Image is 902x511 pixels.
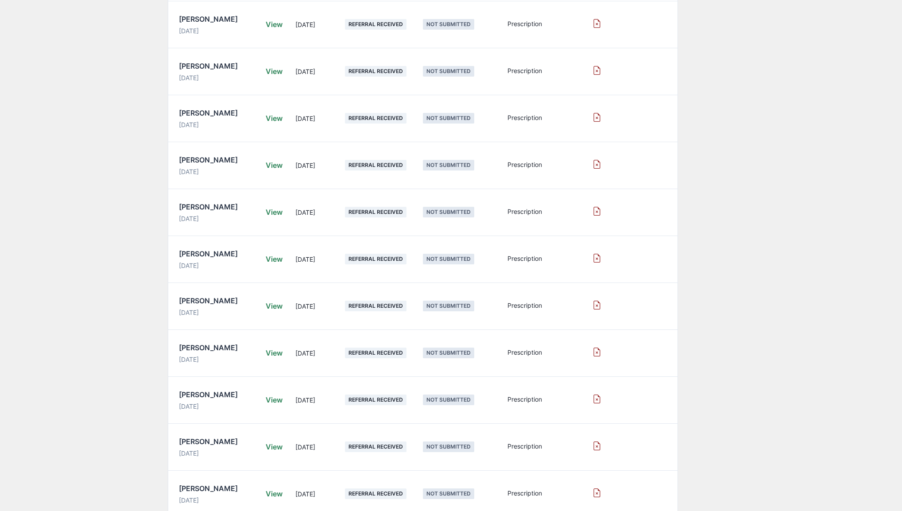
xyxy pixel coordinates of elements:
[266,113,283,124] a: View
[179,61,238,71] a: [PERSON_NAME]
[426,397,471,403] p: Not submitted
[266,254,283,264] a: View
[295,48,338,95] div: [DATE]
[295,142,338,189] div: [DATE]
[348,162,403,168] p: Referral Received
[179,402,199,411] p: [DATE]
[348,350,403,356] p: Referral Received
[266,301,283,311] a: View
[266,395,283,405] a: View
[179,295,238,306] a: [PERSON_NAME]
[507,395,592,404] p: Prescription
[266,441,283,452] a: View
[507,441,592,451] p: Prescription
[507,66,592,75] p: Prescription
[295,189,338,236] div: [DATE]
[179,436,238,447] a: [PERSON_NAME]
[295,424,338,471] div: [DATE]
[348,491,403,497] p: Referral Received
[426,256,471,262] p: Not submitted
[266,19,283,30] a: View
[266,66,283,77] a: View
[426,444,471,450] p: Not submitted
[348,209,403,215] p: Referral Received
[426,491,471,497] p: Not submitted
[295,236,338,283] div: [DATE]
[179,214,199,223] p: [DATE]
[179,449,199,458] p: [DATE]
[266,488,283,499] a: View
[179,342,238,353] a: [PERSON_NAME]
[295,330,338,377] div: [DATE]
[348,256,403,262] p: Referral Received
[179,26,199,35] p: [DATE]
[426,162,471,168] p: Not submitted
[426,303,471,309] p: Not submitted
[179,201,238,212] a: [PERSON_NAME]
[426,209,471,215] p: Not submitted
[179,248,238,259] a: [PERSON_NAME]
[426,21,471,27] p: Not submitted
[507,301,592,310] p: Prescription
[507,160,592,169] p: Prescription
[295,283,338,330] div: [DATE]
[179,483,238,494] a: [PERSON_NAME]
[179,167,199,176] p: [DATE]
[507,19,592,28] p: Prescription
[507,254,592,263] p: Prescription
[266,160,283,170] a: View
[348,444,403,450] p: Referral Received
[426,68,471,74] p: Not submitted
[266,207,283,217] a: View
[426,350,471,356] p: Not submitted
[348,115,403,121] p: Referral Received
[179,14,238,24] a: [PERSON_NAME]
[179,308,199,317] p: [DATE]
[179,261,199,270] p: [DATE]
[348,397,403,403] p: Referral Received
[295,377,338,424] div: [DATE]
[179,108,238,118] a: [PERSON_NAME]
[266,348,283,358] a: View
[179,355,199,364] p: [DATE]
[348,303,403,309] p: Referral Received
[179,389,238,400] a: [PERSON_NAME]
[179,496,199,505] p: [DATE]
[179,155,238,165] a: [PERSON_NAME]
[507,207,592,216] p: Prescription
[426,115,471,121] p: Not submitted
[179,73,199,82] p: [DATE]
[348,21,403,27] p: Referral Received
[348,68,403,74] p: Referral Received
[507,113,592,122] p: Prescription
[507,348,592,357] p: Prescription
[179,120,199,129] p: [DATE]
[295,95,338,142] div: [DATE]
[507,488,592,498] p: Prescription
[295,1,338,48] div: [DATE]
